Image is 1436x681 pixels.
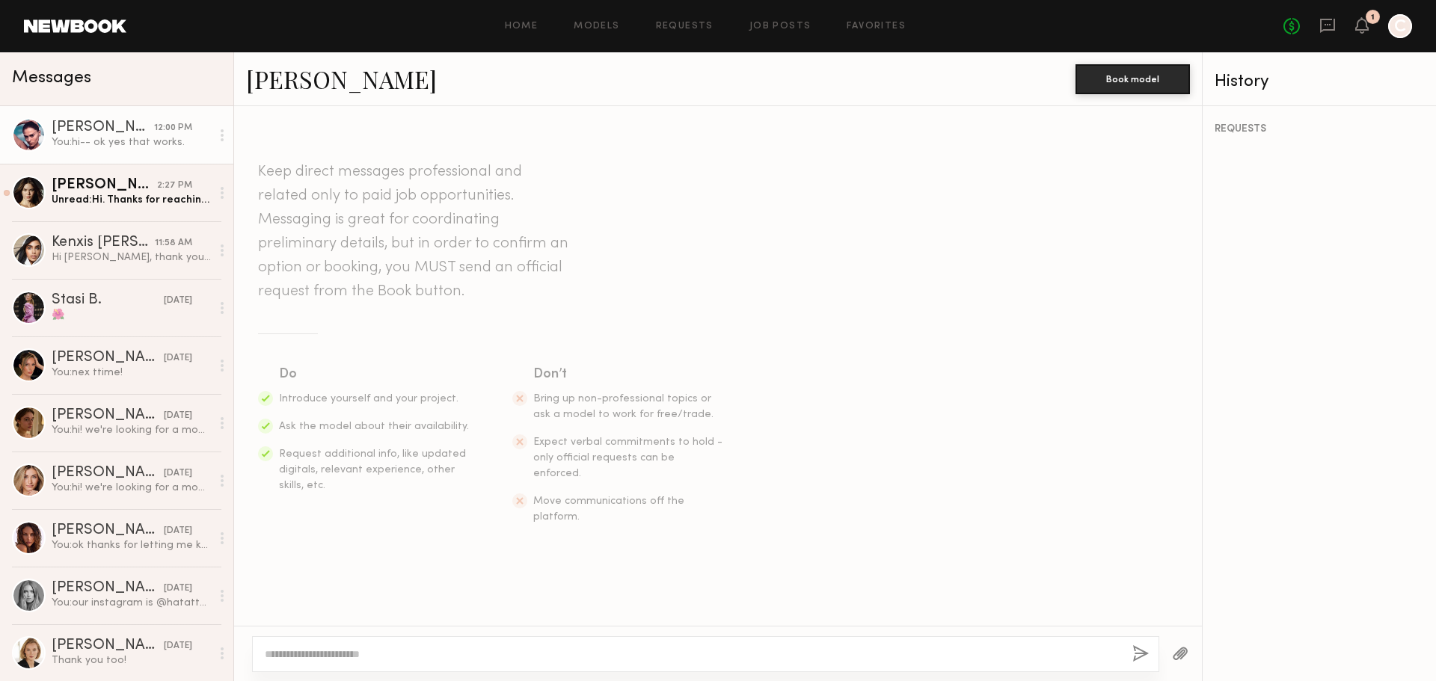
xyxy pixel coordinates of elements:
span: Request additional info, like updated digitals, relevant experience, other skills, etc. [279,449,466,490]
div: [PERSON_NAME] [52,466,164,481]
div: [PERSON_NAME] [52,351,164,366]
span: Introduce yourself and your project. [279,394,458,404]
a: Models [574,22,619,31]
div: 1 [1371,13,1375,22]
div: [PERSON_NAME] [52,408,164,423]
div: Don’t [533,364,725,385]
div: [DATE] [164,582,192,596]
div: You: hi! we're looking for a model from 11:30am-1:30pm in [GEOGRAPHIC_DATA], [GEOGRAPHIC_DATA] [D... [52,423,211,437]
div: Hi [PERSON_NAME], thank you for reaching out. I do have availability [DATE]. Could you tell me mo... [52,250,211,265]
div: [DATE] [164,639,192,653]
div: You: our instagram is @hatattackny [52,596,211,610]
span: Expect verbal commitments to hold - only official requests can be enforced. [533,437,722,478]
div: [PERSON_NAME] B. [52,581,164,596]
span: Ask the model about their availability. [279,422,469,431]
div: Thank you too! [52,653,211,668]
div: 🌺 [52,308,211,322]
a: Book model [1076,72,1190,84]
header: Keep direct messages professional and related only to paid job opportunities. Messaging is great ... [258,160,572,303]
div: 2:27 PM [157,179,192,193]
div: 11:58 AM [155,236,192,250]
div: History [1215,73,1424,90]
div: REQUESTS [1215,124,1424,135]
a: Favorites [847,22,906,31]
div: Stasi B. [52,293,164,308]
div: [DATE] [164,466,192,481]
div: Kenxis [PERSON_NAME] [52,235,155,250]
div: You: ok thanks for letting me know [52,538,211,552]
span: Messages [12,70,91,87]
div: [DATE] [164,409,192,423]
div: [PERSON_NAME] [52,638,164,653]
a: Home [505,22,538,31]
button: Book model [1076,64,1190,94]
div: 12:00 PM [154,121,192,135]
div: You: hi-- ok yes that works. [52,135,211,150]
div: [PERSON_NAME] [52,523,164,538]
div: [PERSON_NAME] [52,120,154,135]
a: Job Posts [749,22,811,31]
div: [DATE] [164,524,192,538]
div: Do [279,364,470,385]
div: [PERSON_NAME] [52,178,157,193]
div: [DATE] [164,351,192,366]
span: Move communications off the platform. [533,496,684,522]
a: [PERSON_NAME] [246,63,437,95]
div: You: hi! we're looking for a model from 11:30am-1:30pm in [GEOGRAPHIC_DATA], [GEOGRAPHIC_DATA] [D... [52,481,211,495]
div: [DATE] [164,294,192,308]
div: You: nex ttime! [52,366,211,380]
a: C [1388,14,1412,38]
div: Unread: Hi. Thanks for reaching out. Yes, I’m available [DATE]. Please let me know any additional... [52,193,211,207]
span: Bring up non-professional topics or ask a model to work for free/trade. [533,394,714,419]
a: Requests [656,22,714,31]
